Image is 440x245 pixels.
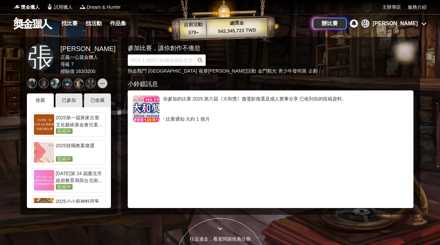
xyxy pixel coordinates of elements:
div: [PERSON_NAME] [373,19,418,28]
span: 大約 1 個月 [186,116,210,122]
a: 金門觀光 [258,68,277,74]
a: 辦比賽 [313,18,347,29]
img: Logo [13,3,20,10]
div: 已參加 [55,93,82,107]
a: 2025技職教案徵選投稿中 [32,140,106,165]
a: 張 [27,44,54,71]
span: 試用獵人 [54,4,73,11]
a: 企劃 [308,68,318,74]
div: 往這邊走，看老闆娘推薦任務 [175,236,265,243]
img: Logo [79,3,86,10]
img: Logo [46,3,53,10]
div: 推薦 [27,93,54,107]
span: 比賽通知 [166,116,185,122]
span: 等級 [61,62,70,67]
input: 2025土地銀行校園金融創意挑戰賽：從你出發 開啟智慧金融新頁 [128,54,195,66]
div: 正義一心賞金獵人 [61,54,116,61]
p: 目前活動 [179,21,207,29]
div: 2025小小廚神料理爭霸戰 [56,198,104,211]
span: 163 / 3200 [76,69,95,74]
div: 已收藏 [84,93,111,107]
div: 2025技職教案徵選 [56,142,104,156]
div: 你參加的比賽 2025 第六屆《大和獎》微電影徵選及感人實事分享 已收到你的投稿資料。 [163,95,408,116]
a: 主辦專區 [382,4,401,11]
a: 2025第一屆黃家古厝文化藝術基金會兒童美術比賽投稿中 [32,112,106,137]
a: 青少年發明展 [278,68,307,74]
p: 總獎金 [206,18,267,28]
a: 2025小小廚神料理爭霸戰投稿中 [32,196,106,220]
a: 找活動 [83,19,105,28]
a: 服務介紹 [408,4,427,11]
a: [DATE]第 24 屆臺北市政府教育局與台北南天扶輪社 全國中小學扶輪電腦圖文創作比賽投稿中 [32,168,106,193]
span: · [185,116,186,122]
div: 參加比賽，讓你創作不倦怠 [128,44,390,53]
span: 投稿中 [56,156,73,162]
p: 542,345,723 TWD [207,26,268,35]
a: 你參加的比賽 2025 第六屆《大和獎》微電影徵選及感人實事分享 已收到你的投稿資料。比賽通知·大約 1 個月 [133,95,408,122]
a: 找比賽 [59,19,80,28]
div: 2025第一屆黃家古厝文化藝術基金會兒童美術比賽 [56,114,104,128]
a: Logo試用獵人 [46,4,73,11]
a: [GEOGRAPHIC_DATA] [148,68,197,74]
span: 投稿中 [56,184,73,190]
span: 7 [71,62,74,67]
a: LogoDream & Hunter [79,4,121,11]
span: 經驗值 [61,69,75,74]
a: 作品集 [107,19,129,28]
div: [PERSON_NAME] [61,44,116,54]
p: 579 ▴ [180,29,207,37]
div: 小鈴鐺訊息 [128,80,413,89]
div: [DATE]第 24 屆臺北市政府教育局與台北南天扶輪社 全國中小學扶輪電腦圖文創作比賽 [56,170,104,183]
a: 熱血戰鬥 [128,68,147,74]
span: 獎金獵人 [21,4,40,11]
span: 投稿中 [56,128,73,134]
span: Dream & Hunter [87,4,121,11]
div: 張 [361,19,369,28]
a: 複賽[PERSON_NAME]活動 [199,68,256,74]
a: Logo獎金獵人 [13,4,40,11]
